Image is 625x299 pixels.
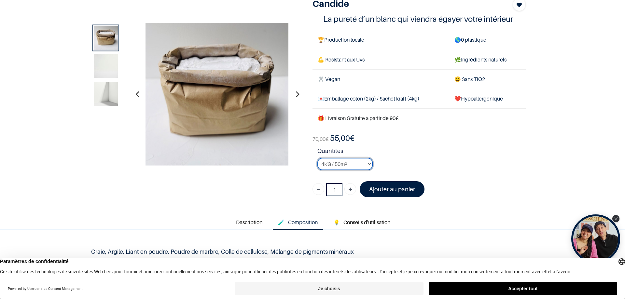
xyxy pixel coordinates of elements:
img: Product image [146,22,289,166]
span: 🏆 [318,36,324,43]
span: Conseils d'utilisation [343,219,390,225]
font: 🎁 Livraison Gratuite à partir de 90€ [318,115,398,121]
span: Add to wishlist [517,1,522,9]
iframe: Tidio Chat [591,257,622,288]
strong: Quantités [317,146,526,158]
div: Close Tolstoy widget [612,215,619,222]
div: Open Tolstoy widget [571,214,620,263]
span: € [312,136,328,143]
td: Emballage coton (2kg) / Sachet kraft (4kg) [312,89,449,108]
p: Craie, Argile, Liant en poudre, Poudre de marbre, Colle de cellulose, Mélange de pigments minéraux [91,247,534,256]
img: Product image [94,26,118,50]
span: Composition [288,219,318,225]
span: 55,00 [330,133,350,143]
span: 😄 S [454,76,465,82]
span: 💪 Résistant aux Uvs [318,56,365,63]
a: Ajouter [344,183,356,195]
span: 🐰 Vegan [318,76,340,82]
div: Open Tolstoy [571,214,620,263]
td: Ingrédients naturels [449,50,526,69]
div: Tolstoy bubble widget [571,214,620,263]
td: ans TiO2 [449,69,526,89]
b: € [330,133,354,143]
span: 🌎 [454,36,461,43]
td: ❤️Hypoallergénique [449,89,526,108]
span: 70,00 [312,136,326,142]
span: 🧪 [278,219,285,225]
span: 🌿 [454,56,461,63]
img: Product image [94,54,118,78]
td: 0 plastique [449,30,526,50]
font: Ajouter au panier [369,186,415,193]
img: Product image [94,82,118,106]
span: 💌 [318,95,324,102]
a: Supprimer [312,183,324,195]
span: 💡 [333,219,340,225]
h4: La pureté d’un blanc qui viendra égayer votre intérieur [323,14,515,24]
td: Production locale [312,30,449,50]
a: Ajouter au panier [360,181,424,197]
span: Description [236,219,262,225]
